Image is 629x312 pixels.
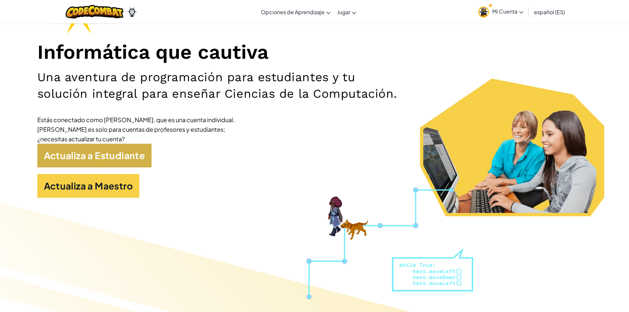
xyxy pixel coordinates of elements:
[37,69,409,102] h2: Una aventura de programación para estudiantes y tu solución integral para enseñar Ciencias de la ...
[492,8,523,15] span: Mi Cuenta
[37,115,235,144] div: Estás conectado como [PERSON_NAME], que es una cuenta individual. [PERSON_NAME] es solo para cuen...
[531,3,568,21] a: español (ES)
[66,5,123,18] img: CodeCombat logo
[475,1,527,22] a: Mi Cuenta
[258,3,334,21] a: Opciones de Aprendizaje
[127,7,137,17] img: Ozaria
[534,9,565,16] span: español (ES)
[37,174,140,198] a: Actualiza a Maestro
[337,9,350,16] span: Jugar
[478,7,489,17] img: avatar
[334,3,360,21] a: Jugar
[37,144,152,167] a: Actualiza a Estudiante
[261,9,325,16] span: Opciones de Aprendizaje
[37,40,592,64] h1: Informática que cautiva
